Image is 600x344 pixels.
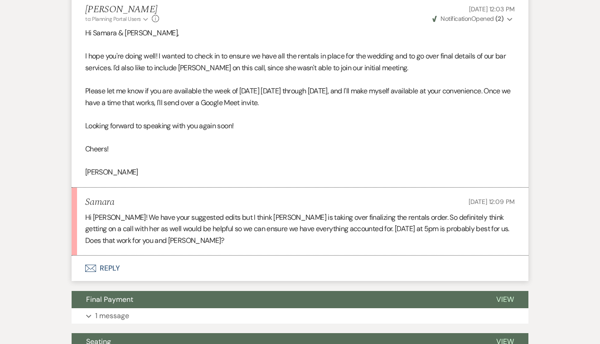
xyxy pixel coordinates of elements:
[85,15,150,23] button: to: Planning Portal Users
[72,256,528,281] button: Reply
[86,295,133,304] span: Final Payment
[85,166,515,178] p: [PERSON_NAME]
[431,14,515,24] button: NotificationOpened (2)
[85,27,515,39] p: Hi Samara & [PERSON_NAME],
[85,15,141,23] span: to: Planning Portal Users
[85,212,515,247] p: Hi [PERSON_NAME]! We have your suggested edits but I think [PERSON_NAME] is taking over finalizin...
[72,291,482,308] button: Final Payment
[432,15,503,23] span: Opened
[85,197,114,208] h5: Samara
[85,120,515,132] p: Looking forward to speaking with you again soon!
[85,4,159,15] h5: [PERSON_NAME]
[469,198,515,206] span: [DATE] 12:09 PM
[85,50,515,73] p: I hope you're doing well! I wanted to check in to ensure we have all the rentals in place for the...
[95,310,129,322] p: 1 message
[85,85,515,108] p: Please let me know if you are available the week of [DATE] [DATE] through [DATE], and I'll make m...
[440,15,471,23] span: Notification
[469,5,515,13] span: [DATE] 12:03 PM
[496,295,514,304] span: View
[85,143,515,155] p: Cheers!
[495,15,503,23] strong: ( 2 )
[72,308,528,324] button: 1 message
[482,291,528,308] button: View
